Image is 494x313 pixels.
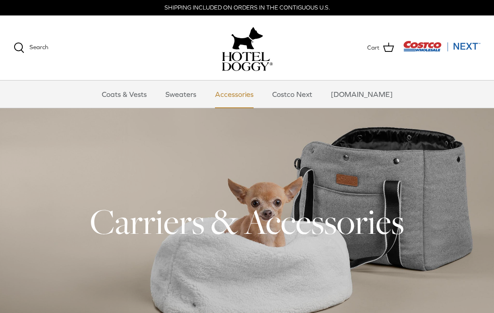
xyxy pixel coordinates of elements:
[222,25,273,71] a: hoteldoggy.com hoteldoggycom
[367,43,379,53] span: Cart
[403,40,480,52] img: Costco Next
[403,46,480,53] a: Visit Costco Next
[367,42,394,54] a: Cart
[30,44,48,50] span: Search
[157,81,205,108] a: Sweaters
[94,81,155,108] a: Coats & Vests
[264,81,320,108] a: Costco Next
[323,81,401,108] a: [DOMAIN_NAME]
[207,81,262,108] a: Accessories
[231,25,263,52] img: hoteldoggy.com
[14,199,480,244] h1: Carriers & Accessories
[222,52,273,71] img: hoteldoggycom
[14,42,48,53] a: Search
